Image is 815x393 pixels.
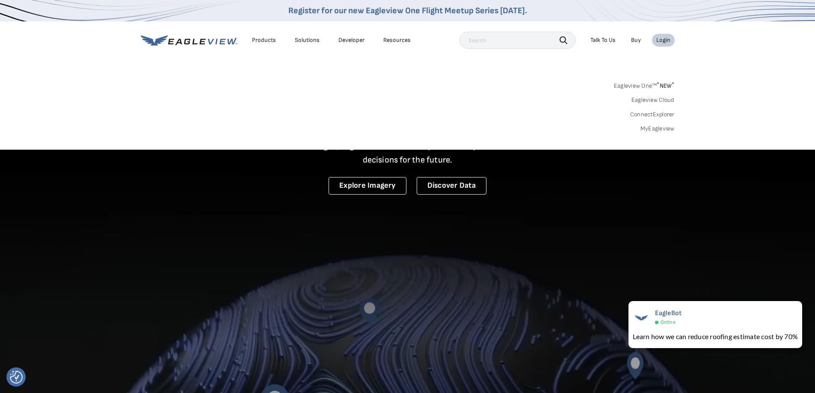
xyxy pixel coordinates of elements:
[590,36,616,44] div: Talk To Us
[383,36,411,44] div: Resources
[288,6,527,16] a: Register for our new Eagleview One Flight Meetup Series [DATE].
[10,371,23,384] button: Consent Preferences
[661,319,676,325] span: Online
[329,177,406,195] a: Explore Imagery
[633,331,798,342] div: Learn how we can reduce roofing estimate cost by 70%
[10,371,23,384] img: Revisit consent button
[633,309,650,326] img: EagleBot
[417,177,486,195] a: Discover Data
[295,36,320,44] div: Solutions
[657,82,674,89] span: NEW
[631,96,675,104] a: Eagleview Cloud
[640,125,675,133] a: MyEagleview
[630,111,675,118] a: ConnectExplorer
[656,36,670,44] div: Login
[614,80,675,89] a: Eagleview One™*NEW*
[252,36,276,44] div: Products
[338,36,365,44] a: Developer
[631,36,641,44] a: Buy
[655,309,682,317] span: EagleBot
[459,32,576,49] input: Search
